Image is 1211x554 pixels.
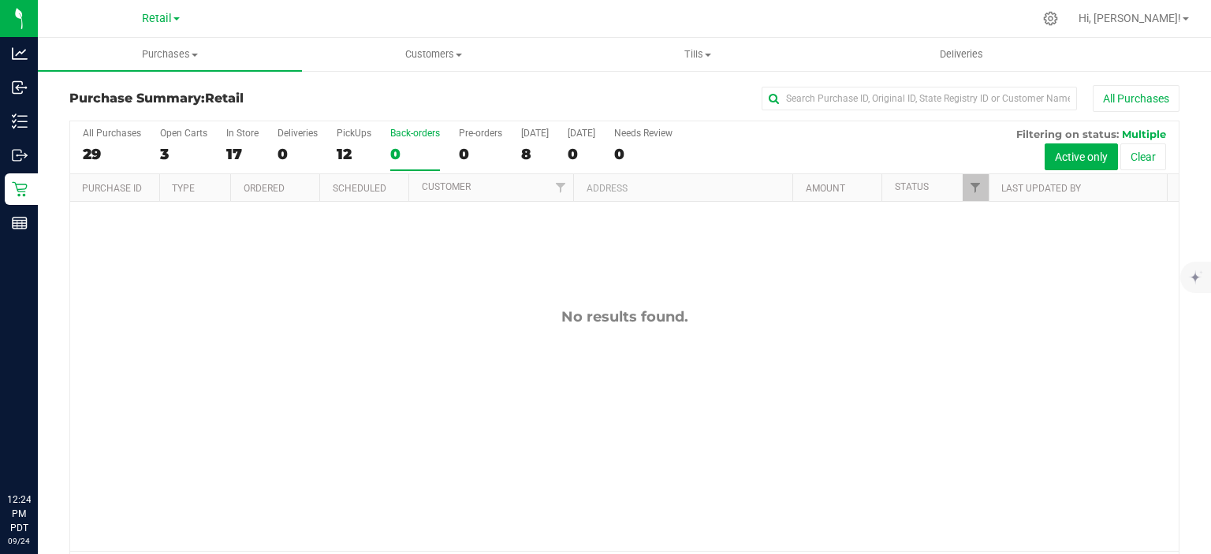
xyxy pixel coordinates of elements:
[12,215,28,231] inline-svg: Reports
[69,91,439,106] h3: Purchase Summary:
[1041,11,1060,26] div: Manage settings
[337,145,371,163] div: 12
[459,145,502,163] div: 0
[918,47,1004,61] span: Deliveries
[303,47,565,61] span: Customers
[614,128,673,139] div: Needs Review
[573,174,792,202] th: Address
[12,80,28,95] inline-svg: Inbound
[83,128,141,139] div: All Purchases
[963,174,989,201] a: Filter
[278,128,318,139] div: Deliveries
[12,46,28,61] inline-svg: Analytics
[1045,143,1118,170] button: Active only
[278,145,318,163] div: 0
[566,38,830,71] a: Tills
[226,128,259,139] div: In Store
[38,47,302,61] span: Purchases
[7,535,31,547] p: 09/24
[12,113,28,129] inline-svg: Inventory
[12,147,28,163] inline-svg: Outbound
[459,128,502,139] div: Pre-orders
[1079,12,1181,24] span: Hi, [PERSON_NAME]!
[38,38,302,71] a: Purchases
[1120,143,1166,170] button: Clear
[521,145,549,163] div: 8
[829,38,1094,71] a: Deliveries
[337,128,371,139] div: PickUps
[302,38,566,71] a: Customers
[160,128,207,139] div: Open Carts
[521,128,549,139] div: [DATE]
[16,428,63,475] iframe: Resource center
[226,145,259,163] div: 17
[547,174,573,201] a: Filter
[390,145,440,163] div: 0
[1122,128,1166,140] span: Multiple
[614,145,673,163] div: 0
[568,145,595,163] div: 0
[1016,128,1119,140] span: Filtering on status:
[205,91,244,106] span: Retail
[12,181,28,197] inline-svg: Retail
[244,183,285,194] a: Ordered
[390,128,440,139] div: Back-orders
[895,181,929,192] a: Status
[1093,85,1179,112] button: All Purchases
[70,308,1179,325] div: No results found.
[333,183,386,194] a: Scheduled
[422,181,471,192] a: Customer
[7,493,31,535] p: 12:24 PM PDT
[568,128,595,139] div: [DATE]
[83,145,141,163] div: 29
[806,183,845,194] a: Amount
[172,183,195,194] a: Type
[142,12,172,25] span: Retail
[160,145,207,163] div: 3
[82,183,142,194] a: Purchase ID
[762,87,1077,110] input: Search Purchase ID, Original ID, State Registry ID or Customer Name...
[567,47,829,61] span: Tills
[1001,183,1081,194] a: Last Updated By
